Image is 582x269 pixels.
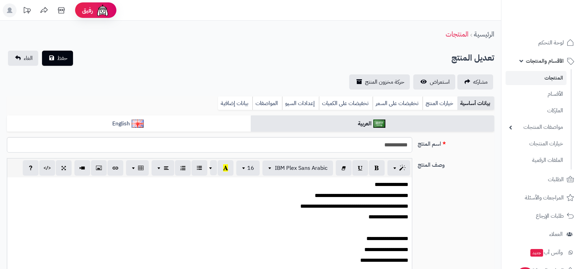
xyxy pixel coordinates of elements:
a: الغاء [8,51,38,66]
button: 16 [236,161,260,176]
a: الأقسام [506,87,567,102]
a: مشاركه [457,74,493,90]
a: الرئيسية [474,29,494,39]
span: الطلبات [548,175,564,184]
img: logo-2.png [535,5,575,20]
span: حركة مخزون المنتج [365,78,404,86]
a: English [7,115,251,132]
a: العملاء [506,226,578,242]
a: لوحة التحكم [506,34,578,51]
span: العملاء [549,229,563,239]
span: الأقسام والمنتجات [526,56,564,66]
span: جديد [530,249,543,257]
a: استعراض [413,74,455,90]
a: بيانات أساسية [457,96,494,110]
img: English [132,120,144,128]
img: العربية [373,120,385,128]
span: حفظ [57,54,67,62]
a: خيارات المنتجات [506,136,567,151]
a: مواصفات المنتجات [506,120,567,135]
span: لوحة التحكم [538,38,564,48]
a: الملفات الرقمية [506,153,567,168]
a: المواصفات [252,96,282,110]
button: IBM Plex Sans Arabic [262,161,333,176]
a: المراجعات والأسئلة [506,189,578,206]
span: استعراض [430,78,450,86]
a: تخفيضات على الكميات [319,96,373,110]
span: المراجعات والأسئلة [525,193,564,203]
span: 16 [247,164,254,172]
span: طلبات الإرجاع [536,211,564,221]
a: الماركات [506,103,567,118]
a: الطلبات [506,171,578,188]
a: تخفيضات على السعر [373,96,423,110]
a: إعدادات السيو [282,96,319,110]
a: وآتس آبجديد [506,244,578,261]
a: طلبات الإرجاع [506,208,578,224]
a: تحديثات المنصة [18,3,35,19]
label: اسم المنتج [415,137,497,148]
a: المنتجات [446,29,468,39]
a: العربية [251,115,495,132]
button: حفظ [42,51,73,66]
h2: تعديل المنتج [451,51,494,65]
img: ai-face.png [96,3,110,17]
span: الغاء [24,54,33,62]
span: رفيق [82,6,93,14]
a: بيانات إضافية [218,96,252,110]
label: وصف المنتج [415,158,497,169]
a: المنتجات [506,71,567,85]
span: IBM Plex Sans Arabic [275,164,328,172]
a: حركة مخزون المنتج [349,74,410,90]
a: خيارات المنتج [423,96,457,110]
span: وآتس آب [530,248,563,257]
span: مشاركه [473,78,488,86]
